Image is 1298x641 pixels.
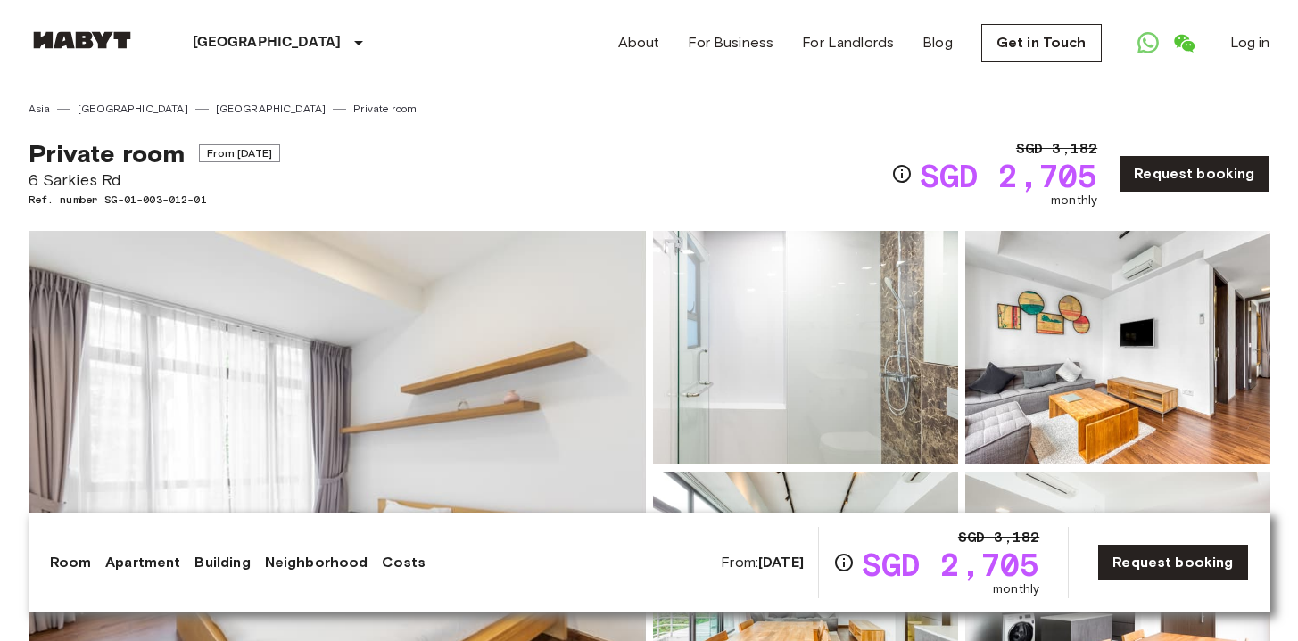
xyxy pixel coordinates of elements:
[981,24,1102,62] a: Get in Touch
[653,231,958,464] img: Picture of unit SG-01-003-012-01
[1097,544,1248,581] a: Request booking
[50,552,92,573] a: Room
[618,32,660,53] a: About
[922,32,953,53] a: Blog
[265,552,368,573] a: Neighborhood
[721,553,804,572] span: From:
[1119,155,1269,193] a: Request booking
[216,101,327,117] a: [GEOGRAPHIC_DATA]
[958,527,1039,548] span: SGD 3,182
[193,32,342,53] p: [GEOGRAPHIC_DATA]
[105,552,180,573] a: Apartment
[862,548,1039,580] span: SGD 2,705
[194,552,250,573] a: Building
[758,554,804,571] b: [DATE]
[1051,192,1097,210] span: monthly
[891,163,913,185] svg: Check cost overview for full price breakdown. Please note that discounts apply to new joiners onl...
[1166,25,1202,61] a: Open WeChat
[29,168,280,192] span: 6 Sarkies Rd
[199,144,280,162] span: From [DATE]
[920,160,1097,192] span: SGD 2,705
[965,231,1270,464] img: Picture of unit SG-01-003-012-01
[802,32,894,53] a: For Landlords
[29,192,280,208] span: Ref. number SG-01-003-012-01
[1230,32,1270,53] a: Log in
[29,31,136,49] img: Habyt
[993,580,1039,598] span: monthly
[833,552,855,573] svg: Check cost overview for full price breakdown. Please note that discounts apply to new joiners onl...
[78,101,188,117] a: [GEOGRAPHIC_DATA]
[29,138,186,168] span: Private room
[1016,138,1097,160] span: SGD 3,182
[1130,25,1166,61] a: Open WhatsApp
[353,101,417,117] a: Private room
[688,32,773,53] a: For Business
[29,101,51,117] a: Asia
[382,552,426,573] a: Costs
